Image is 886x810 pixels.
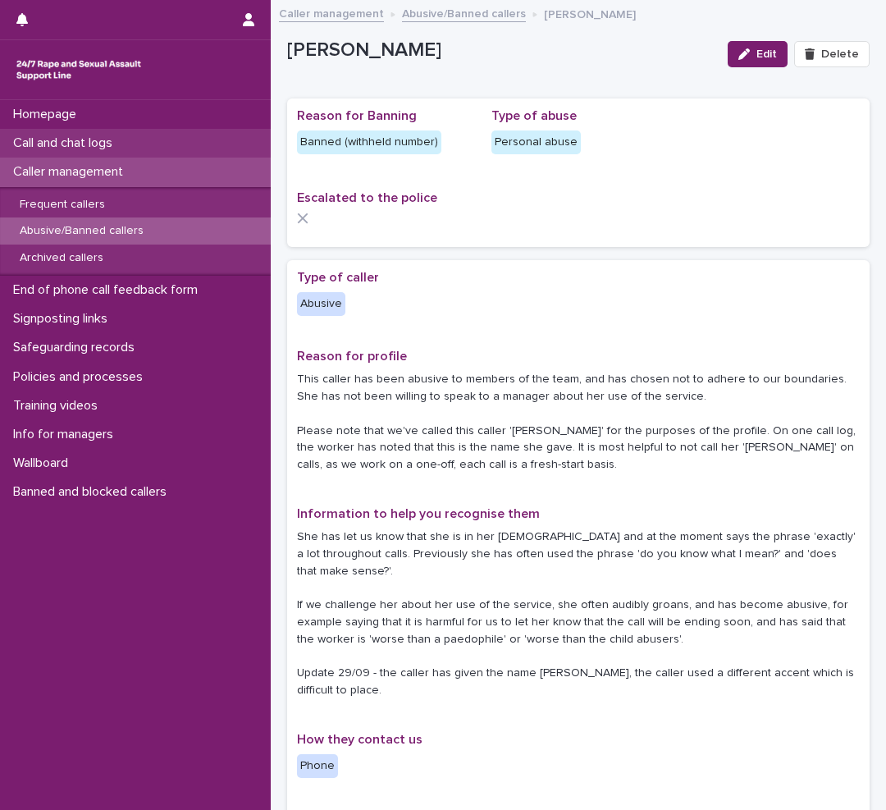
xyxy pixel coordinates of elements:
[7,455,81,471] p: Wallboard
[7,198,118,212] p: Frequent callers
[7,251,116,265] p: Archived callers
[297,529,860,699] p: She has let us know that she is in her [DEMOGRAPHIC_DATA] and at the moment says the phrase 'exac...
[297,350,407,363] span: Reason for profile
[794,41,870,67] button: Delete
[821,48,859,60] span: Delete
[297,292,345,316] div: Abusive
[297,271,379,284] span: Type of caller
[7,107,89,122] p: Homepage
[491,109,577,122] span: Type of abuse
[7,398,111,414] p: Training videos
[7,311,121,327] p: Signposting links
[491,130,581,154] div: Personal abuse
[297,733,422,746] span: How they contact us
[544,4,636,22] p: [PERSON_NAME]
[7,135,126,151] p: Call and chat logs
[7,282,211,298] p: End of phone call feedback form
[728,41,788,67] button: Edit
[297,109,417,122] span: Reason for Banning
[756,48,777,60] span: Edit
[402,3,526,22] a: Abusive/Banned callers
[297,507,540,520] span: Information to help you recognise them
[297,371,860,474] p: This caller has been abusive to members of the team, and has chosen not to adhere to our boundari...
[297,754,338,778] div: Phone
[7,164,136,180] p: Caller management
[287,39,715,62] p: [PERSON_NAME]
[13,53,144,86] img: rhQMoQhaT3yELyF149Cw
[7,427,126,442] p: Info for managers
[297,191,437,204] span: Escalated to the police
[297,130,441,154] div: Banned (withheld number)
[279,3,384,22] a: Caller management
[7,369,156,385] p: Policies and processes
[7,224,157,238] p: Abusive/Banned callers
[7,484,180,500] p: Banned and blocked callers
[7,340,148,355] p: Safeguarding records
